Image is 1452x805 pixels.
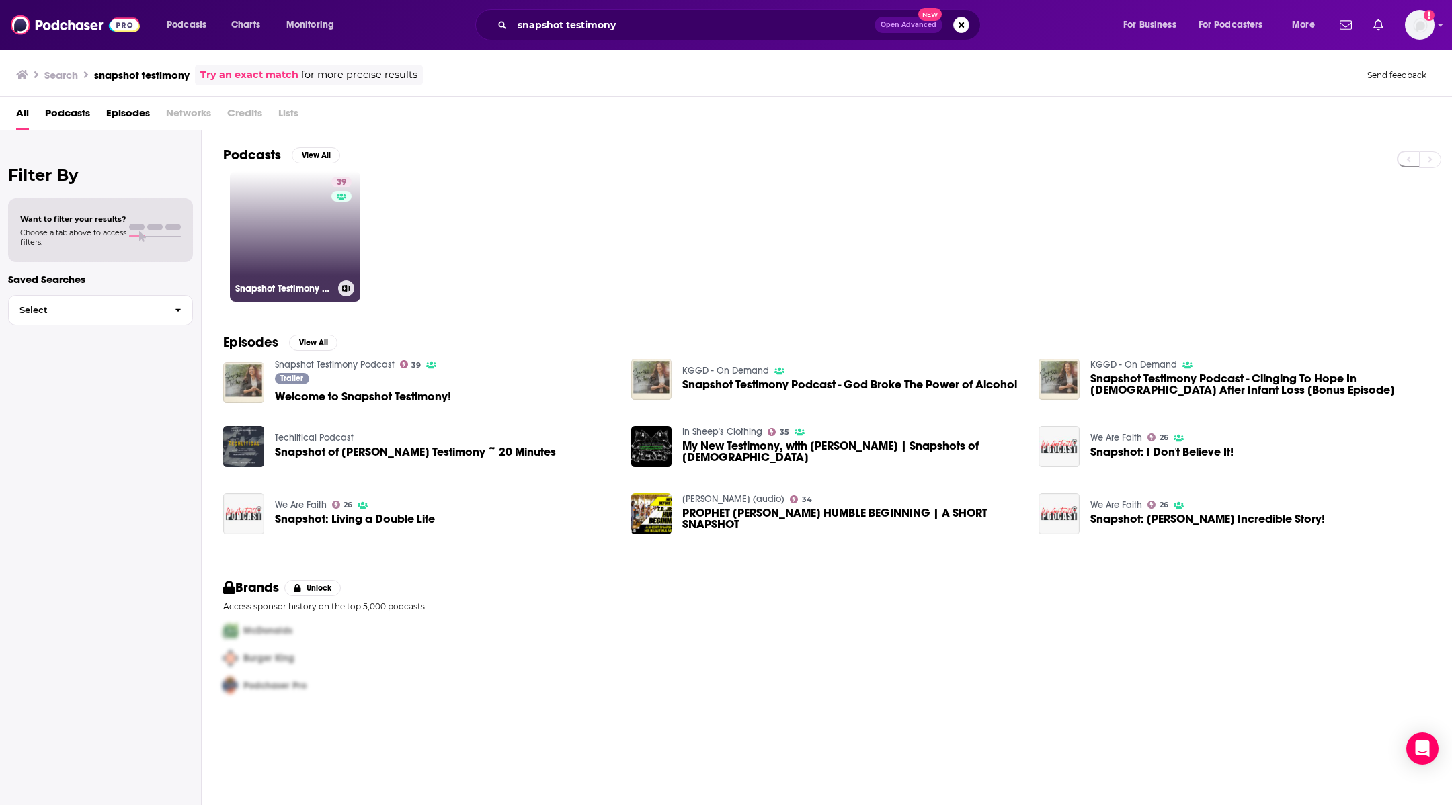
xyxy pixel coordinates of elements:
[1090,513,1325,525] a: Snapshot: Josh Vaughn's Incredible Story!
[278,102,298,130] span: Lists
[223,426,264,467] a: Snapshot of Mueller Testimony ~ 20 Minutes
[1283,14,1332,36] button: open menu
[157,14,224,36] button: open menu
[1147,433,1168,441] a: 26
[1123,15,1176,34] span: For Business
[1090,373,1430,396] span: Snapshot Testimony Podcast - Clinging To Hope In [DEMOGRAPHIC_DATA] After Infant Loss [Bonus Epis...
[411,362,421,368] span: 39
[682,426,762,437] a: In Sheep's Clothing
[243,625,292,636] span: McDonalds
[275,432,354,443] a: Techlitical Podcast
[1114,14,1193,36] button: open menu
[512,14,875,36] input: Search podcasts, credits, & more...
[218,672,243,700] img: Third Pro Logo
[682,507,1022,530] span: PROPHET [PERSON_NAME] HUMBLE BEGINNING | A SHORT SNAPSHOT
[11,12,140,38] img: Podchaser - Follow, Share and Rate Podcasts
[45,102,90,130] span: Podcasts
[301,67,417,83] span: for more precise results
[166,102,211,130] span: Networks
[790,495,812,503] a: 34
[275,446,556,458] span: Snapshot of [PERSON_NAME] Testimony ~ 20 Minutes
[223,146,281,163] h2: Podcasts
[1039,359,1080,400] img: Snapshot Testimony Podcast - Clinging To Hope In Christ After Infant Loss [Bonus Episode]
[1363,69,1430,81] button: Send feedback
[284,580,341,596] button: Unlock
[682,507,1022,530] a: PROPHET T.B. JOSHUA'S HUMBLE BEGINNING | A SHORT SNAPSHOT
[1039,493,1080,534] img: Snapshot: Josh Vaughn's Incredible Story!
[243,680,307,691] span: Podchaser Pro
[682,493,784,505] a: TB Joshua (audio)
[223,579,279,596] h2: Brands
[1292,15,1315,34] span: More
[332,501,353,509] a: 26
[44,69,78,81] h3: Search
[344,502,352,508] span: 26
[106,102,150,130] a: Episodes
[881,22,936,28] span: Open Advanced
[1334,13,1357,36] a: Show notifications dropdown
[243,652,294,664] span: Burger King
[1090,446,1234,458] a: Snapshot: I Don't Believe It!
[292,147,340,163] button: View All
[16,102,29,130] span: All
[682,365,769,376] a: KGGD - On Demand
[8,295,193,325] button: Select
[1405,10,1435,40] span: Logged in as ZoeJethani
[20,214,126,224] span: Want to filter your results?
[275,499,327,511] a: We Are Faith
[231,15,260,34] span: Charts
[275,513,435,525] a: Snapshot: Living a Double Life
[200,67,298,83] a: Try an exact match
[802,497,812,503] span: 34
[400,360,421,368] a: 39
[218,617,243,644] img: First Pro Logo
[280,374,303,382] span: Trailer
[223,362,264,403] img: Welcome to Snapshot Testimony!
[223,334,278,351] h2: Episodes
[223,14,268,36] a: Charts
[631,359,672,400] img: Snapshot Testimony Podcast - God Broke The Power of Alcohol
[1199,15,1263,34] span: For Podcasters
[223,146,340,163] a: PodcastsView All
[223,334,337,351] a: EpisodesView All
[275,359,395,370] a: Snapshot Testimony Podcast
[20,228,126,247] span: Choose a tab above to access filters.
[682,440,1022,463] span: My New Testimony, with [PERSON_NAME] | Snapshots of [DEMOGRAPHIC_DATA]
[1405,10,1435,40] button: Show profile menu
[275,391,451,402] a: Welcome to Snapshot Testimony!
[8,165,193,185] h2: Filter By
[1405,10,1435,40] img: User Profile
[1090,373,1430,396] a: Snapshot Testimony Podcast - Clinging To Hope In Christ After Infant Loss [Bonus Episode]
[1090,499,1142,511] a: We Are Faith
[235,283,333,294] h3: Snapshot Testimony Podcast
[8,273,193,286] p: Saved Searches
[1160,435,1168,441] span: 26
[1039,426,1080,467] a: Snapshot: I Don't Believe It!
[682,440,1022,463] a: My New Testimony, with Micah Wilder | Snapshots of Mormonism
[1190,14,1283,36] button: open menu
[1147,501,1168,509] a: 26
[167,15,206,34] span: Podcasts
[1368,13,1389,36] a: Show notifications dropdown
[9,306,164,314] span: Select
[1406,732,1439,765] div: Open Intercom Messenger
[94,69,190,81] h3: snapshot testimony
[1160,502,1168,508] span: 26
[223,493,264,534] img: Snapshot: Living a Double Life
[631,426,672,467] img: My New Testimony, with Micah Wilder | Snapshots of Mormonism
[1090,359,1177,370] a: KGGD - On Demand
[275,446,556,458] a: Snapshot of Mueller Testimony ~ 20 Minutes
[331,177,352,187] a: 39
[875,17,942,33] button: Open AdvancedNew
[780,429,789,435] span: 35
